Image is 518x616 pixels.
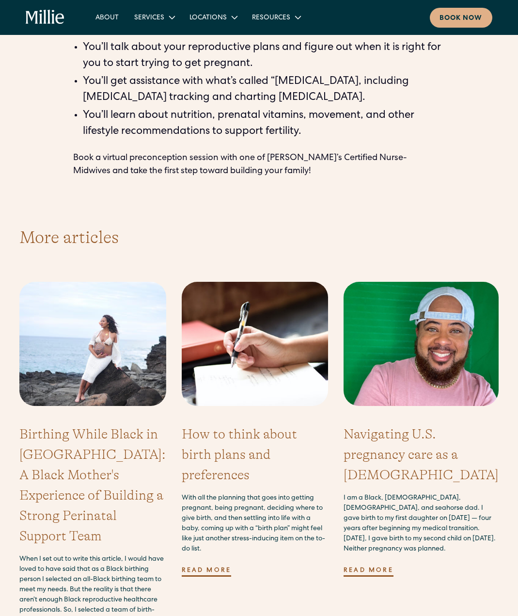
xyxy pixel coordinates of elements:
div: Read more [344,566,393,577]
a: About [88,9,126,25]
a: Read more [182,562,232,581]
a: Navigating U.S. pregnancy care as a [DEMOGRAPHIC_DATA] [344,424,499,485]
li: You’ll talk about your reproductive plans and figure out when it is right for you to start trying... [83,40,445,72]
a: Book now [430,8,492,28]
a: How to think about birth plans and preferences [182,424,329,485]
p: Book a virtual preconception session with one of [PERSON_NAME]’s Certified Nurse-Midwives and tak... [73,152,445,178]
div: With all the planning that goes into getting pregnant, being pregnant, deciding where to give bir... [182,493,329,554]
div: Services [134,13,164,23]
img: Pregnant Black woman with the ocean in the background [19,282,166,406]
img: Kayden Coleman in front of green background [344,282,499,406]
div: Services [126,9,182,25]
div: Book now [440,14,483,24]
li: You’ll get assistance with what’s called “[MEDICAL_DATA], including [MEDICAL_DATA] tracking and c... [83,74,445,106]
div: Locations [182,9,244,25]
li: You’ll learn about nutrition, prenatal vitamins, movement, and other lifestyle recommendations to... [83,108,445,140]
div: Read more [182,566,232,577]
div: Locations [189,13,227,23]
a: Read more [344,562,393,581]
div: Resources [244,9,308,25]
div: Resources [252,13,290,23]
a: home [26,10,64,25]
a: Birthing While Black in [GEOGRAPHIC_DATA]: A Black Mother's Experience of Building a Strong Perin... [19,424,166,546]
div: I am a Black, [DEMOGRAPHIC_DATA], [DEMOGRAPHIC_DATA], and seahorse dad. I gave birth to my first ... [344,493,499,554]
h2: More articles [19,225,499,251]
img: Hand Writing In A Notebook [182,282,329,406]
